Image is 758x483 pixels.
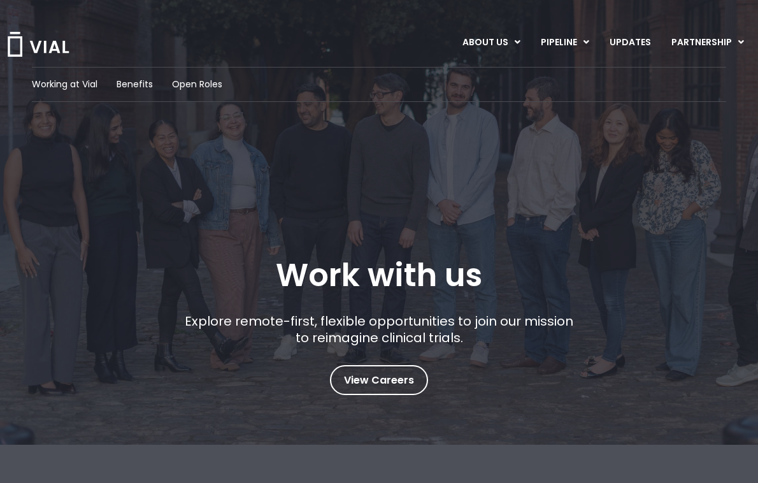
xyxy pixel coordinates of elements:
a: UPDATES [599,32,661,54]
h1: Work with us [276,257,482,294]
a: PARTNERSHIPMenu Toggle [661,32,754,54]
a: Working at Vial [32,78,97,91]
a: Open Roles [172,78,222,91]
span: View Careers [344,372,414,389]
img: Vial Logo [6,32,70,57]
a: Benefits [117,78,153,91]
a: View Careers [330,365,428,395]
a: PIPELINEMenu Toggle [531,32,599,54]
p: Explore remote-first, flexible opportunities to join our mission to reimagine clinical trials. [180,313,578,346]
a: ABOUT USMenu Toggle [452,32,530,54]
